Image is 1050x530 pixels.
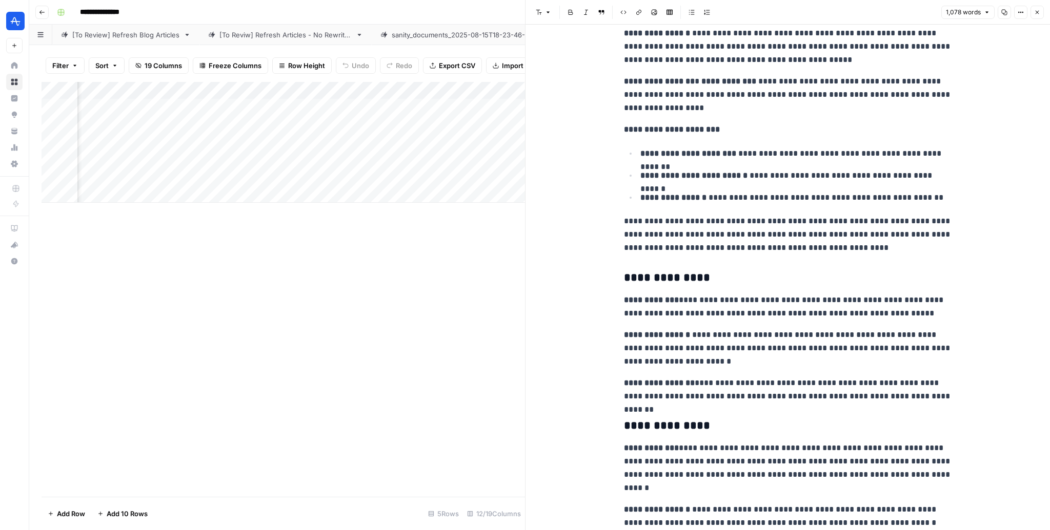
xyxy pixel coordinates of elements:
span: Import CSV [502,60,539,71]
button: Export CSV [423,57,482,74]
span: Redo [396,60,412,71]
span: 1,078 words [946,8,981,17]
span: Undo [352,60,369,71]
button: Redo [380,57,419,74]
button: Filter [46,57,85,74]
span: 19 Columns [145,60,182,71]
a: Insights [6,90,23,107]
button: Add Row [42,505,91,522]
div: sanity_documents_2025-08-15T18-23-46-101Z.csv [392,30,559,40]
div: [To Reviw] Refresh Articles - No Rewrites [219,30,352,40]
button: 1,078 words [941,6,995,19]
a: [To Reviw] Refresh Articles - No Rewrites [199,25,372,45]
button: Freeze Columns [193,57,268,74]
a: Your Data [6,123,23,139]
button: Help + Support [6,253,23,269]
button: 19 Columns [129,57,189,74]
a: Opportunities [6,107,23,123]
a: [To Review] Refresh Blog Articles [52,25,199,45]
button: Add 10 Rows [91,505,154,522]
span: Freeze Columns [209,60,261,71]
div: What's new? [7,237,22,252]
button: Undo [336,57,376,74]
span: Filter [52,60,69,71]
span: Export CSV [439,60,475,71]
a: AirOps Academy [6,220,23,237]
span: Row Height [288,60,325,71]
a: sanity_documents_2025-08-15T18-23-46-101Z.csv [372,25,579,45]
button: Row Height [272,57,332,74]
a: Browse [6,74,23,90]
span: Add Row [57,508,85,519]
span: Add 10 Rows [107,508,148,519]
a: Settings [6,156,23,172]
div: 5 Rows [424,505,463,522]
div: [To Review] Refresh Blog Articles [72,30,179,40]
button: Sort [89,57,125,74]
button: What's new? [6,237,23,253]
img: Amplitude Logo [6,12,25,30]
a: Usage [6,139,23,156]
a: Home [6,57,23,74]
button: Workspace: Amplitude [6,8,23,34]
span: Sort [95,60,109,71]
div: 12/19 Columns [463,505,525,522]
button: Import CSV [486,57,546,74]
